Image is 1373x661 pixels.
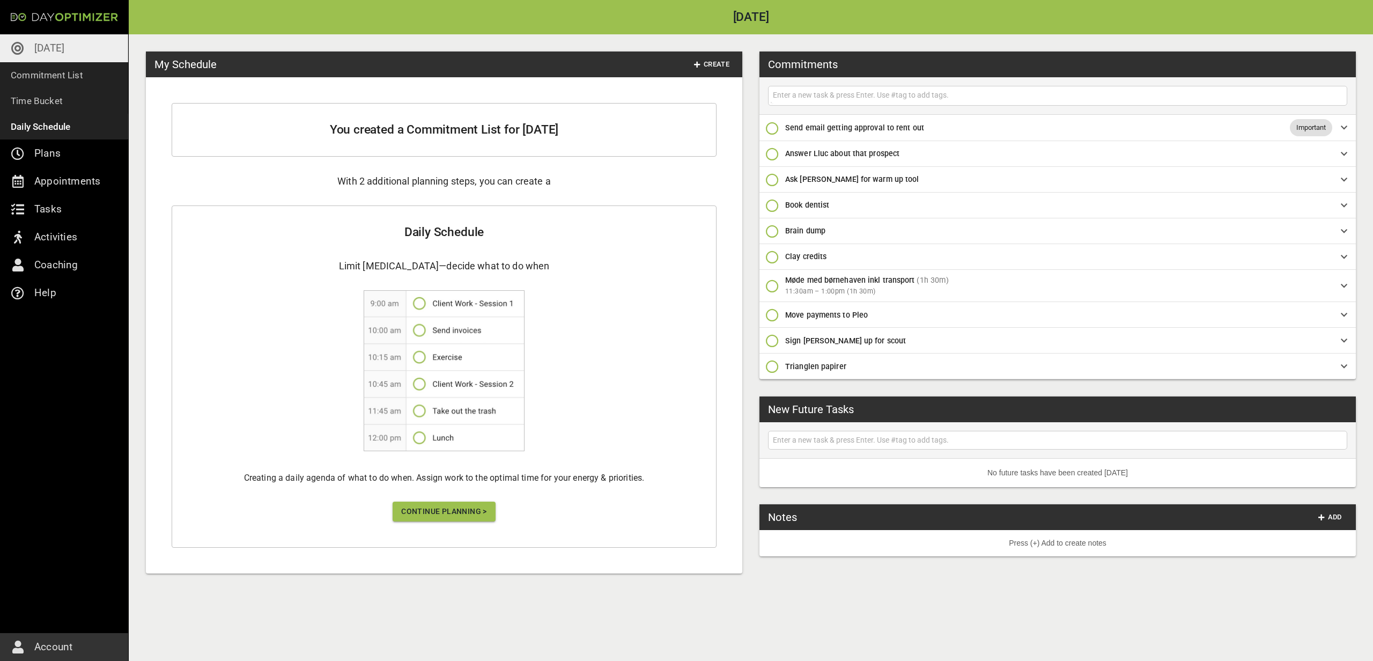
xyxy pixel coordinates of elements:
[785,226,825,235] span: Brain dump
[759,459,1356,487] li: No future tasks have been created [DATE]
[34,145,61,162] p: Plans
[759,218,1356,244] div: Brain dump
[785,362,846,371] span: Trianglen papirer
[1317,511,1343,524] span: Add
[181,259,707,273] h4: Limit [MEDICAL_DATA]—decide what to do when
[768,538,1347,549] p: Press (+) Add to create notes
[768,56,838,72] h3: Commitments
[759,270,1356,302] div: Møde med børnehaven inkl transport(1h 30m)11:30am – 1:00pm (1h 30m)
[759,302,1356,328] div: Move payments to Pleo
[694,58,729,71] span: Create
[1290,119,1332,136] div: Important
[768,509,797,525] h3: Notes
[34,40,64,57] p: [DATE]
[771,89,1345,102] input: Enter a new task & press Enter. Use #tag to add tags.
[189,121,699,139] h2: You created a Commitment List for [DATE]
[34,256,78,274] p: Coaching
[34,638,72,656] p: Account
[785,286,1332,297] span: 11:30am – 1:00pm (1h 30m)
[785,252,826,261] span: Clay credits
[181,472,707,484] h6: Creating a daily agenda of what to do when. Assign work to the optimal time for your energy & pri...
[34,229,77,246] p: Activities
[34,201,62,218] p: Tasks
[785,336,906,345] span: Sign [PERSON_NAME] up for scout
[11,119,71,134] p: Daily Schedule
[11,13,118,21] img: Day Optimizer
[785,123,924,132] span: Send email getting approval to rent out
[759,167,1356,193] div: Ask [PERSON_NAME] for warm up tool
[34,284,56,302] p: Help
[759,354,1356,379] div: Trianglen papirer
[11,93,63,108] p: Time Bucket
[759,244,1356,270] div: Clay credits
[1290,122,1332,133] span: Important
[759,141,1356,167] div: Answer Lluc about that prospect
[759,115,1356,141] div: Send email getting approval to rent outImportant
[785,311,868,319] span: Move payments to Pleo
[1313,509,1347,526] button: Add
[759,193,1356,218] div: Book dentist
[401,505,487,518] span: Continue Planning >
[759,328,1356,354] div: Sign [PERSON_NAME] up for scout
[393,502,496,522] button: Continue Planning >
[785,201,829,209] span: Book dentist
[11,68,83,83] p: Commitment List
[785,175,919,183] span: Ask [PERSON_NAME] for warm up tool
[917,276,948,284] span: (1h 30m)
[34,173,100,190] p: Appointments
[768,401,854,417] h3: New Future Tasks
[154,56,217,72] h3: My Schedule
[785,149,899,158] span: Answer Lluc about that prospect
[785,276,914,284] span: Møde med børnehaven inkl transport
[172,174,717,188] h4: With 2 additional planning steps, you can create a
[181,223,707,241] h2: Daily Schedule
[129,11,1373,24] h2: [DATE]
[771,434,1345,447] input: Enter a new task & press Enter. Use #tag to add tags.
[690,56,734,73] button: Create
